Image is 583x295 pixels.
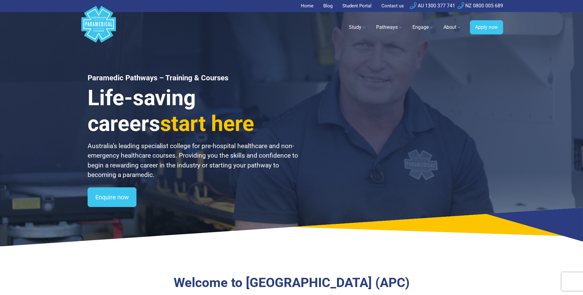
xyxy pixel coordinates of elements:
[458,3,503,9] a: NZ 0800 005 689
[345,19,370,36] a: Study
[372,19,406,36] a: Pathways
[470,20,503,34] a: Apply now
[80,12,117,43] a: Australian Paramedical College
[88,187,136,207] a: Enquire now
[160,111,254,136] span: start here
[409,19,437,36] a: Engage
[88,141,299,180] p: Australia’s leading specialist college for pre-hospital healthcare and non-emergency healthcare c...
[440,19,465,36] a: About
[88,74,299,82] h1: Paramedic Pathways – Training & Courses
[88,85,299,136] h3: Life-saving careers
[410,3,455,9] a: AU 1300 377 741
[115,275,468,291] h3: Welcome to [GEOGRAPHIC_DATA] (APC)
